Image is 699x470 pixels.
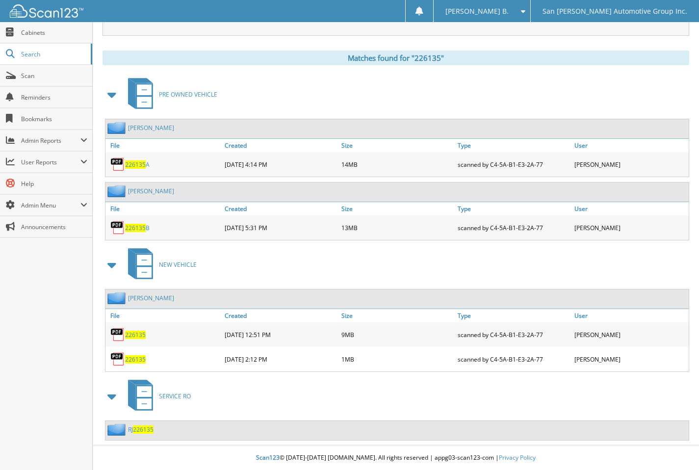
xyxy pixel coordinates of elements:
a: NEW VEHICLE [122,245,197,284]
div: [DATE] 12:51 PM [222,325,339,344]
span: 226135 [125,160,146,169]
a: 226135A [125,160,150,169]
div: scanned by C4-5A-B1-E3-2A-77 [455,155,572,174]
a: 226135 [125,331,146,339]
div: [PERSON_NAME] [572,325,689,344]
img: PDF.png [110,220,125,235]
a: File [105,202,222,215]
a: PRE OWNED VEHICLE [122,75,217,114]
div: 13MB [339,218,456,237]
div: [PERSON_NAME] [572,218,689,237]
span: San [PERSON_NAME] Automotive Group Inc. [543,8,687,14]
div: [DATE] 2:12 PM [222,349,339,369]
span: Announcements [21,223,87,231]
a: [PERSON_NAME] [128,124,174,132]
span: Help [21,180,87,188]
div: Matches found for "226135" [103,51,689,65]
a: User [572,139,689,152]
a: [PERSON_NAME] [128,294,174,302]
a: Privacy Policy [499,453,536,462]
a: Type [455,202,572,215]
span: Admin Menu [21,201,80,209]
a: RJ226135 [128,425,154,434]
img: folder2.png [107,292,128,304]
span: Scan123 [256,453,280,462]
a: [PERSON_NAME] [128,187,174,195]
img: PDF.png [110,327,125,342]
span: Cabinets [21,28,87,37]
div: 1MB [339,349,456,369]
div: © [DATE]-[DATE] [DOMAIN_NAME]. All rights reserved | appg03-scan123-com | [93,446,699,470]
div: [PERSON_NAME] [572,155,689,174]
a: Size [339,309,456,322]
span: PRE OWNED VEHICLE [159,90,217,99]
img: folder2.png [107,423,128,436]
iframe: Chat Widget [650,423,699,470]
span: 226135 [133,425,154,434]
img: folder2.png [107,185,128,197]
div: [DATE] 5:31 PM [222,218,339,237]
div: [PERSON_NAME] [572,349,689,369]
img: PDF.png [110,157,125,172]
span: Search [21,50,86,58]
img: folder2.png [107,122,128,134]
div: [DATE] 4:14 PM [222,155,339,174]
a: User [572,309,689,322]
div: scanned by C4-5A-B1-E3-2A-77 [455,349,572,369]
a: File [105,139,222,152]
a: 226135 [125,355,146,364]
img: scan123-logo-white.svg [10,4,83,18]
span: User Reports [21,158,80,166]
a: Type [455,139,572,152]
a: File [105,309,222,322]
div: scanned by C4-5A-B1-E3-2A-77 [455,325,572,344]
a: SERVICE RO [122,377,191,416]
span: Admin Reports [21,136,80,145]
a: Created [222,202,339,215]
span: Bookmarks [21,115,87,123]
a: Created [222,139,339,152]
div: 14MB [339,155,456,174]
a: Size [339,139,456,152]
span: 226135 [125,224,146,232]
a: Size [339,202,456,215]
a: Type [455,309,572,322]
span: NEW VEHICLE [159,261,197,269]
span: Scan [21,72,87,80]
a: User [572,202,689,215]
span: [PERSON_NAME] B. [445,8,509,14]
a: Created [222,309,339,322]
img: PDF.png [110,352,125,366]
div: 9MB [339,325,456,344]
a: 226135B [125,224,150,232]
span: SERVICE RO [159,392,191,400]
span: Reminders [21,93,87,102]
div: scanned by C4-5A-B1-E3-2A-77 [455,218,572,237]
